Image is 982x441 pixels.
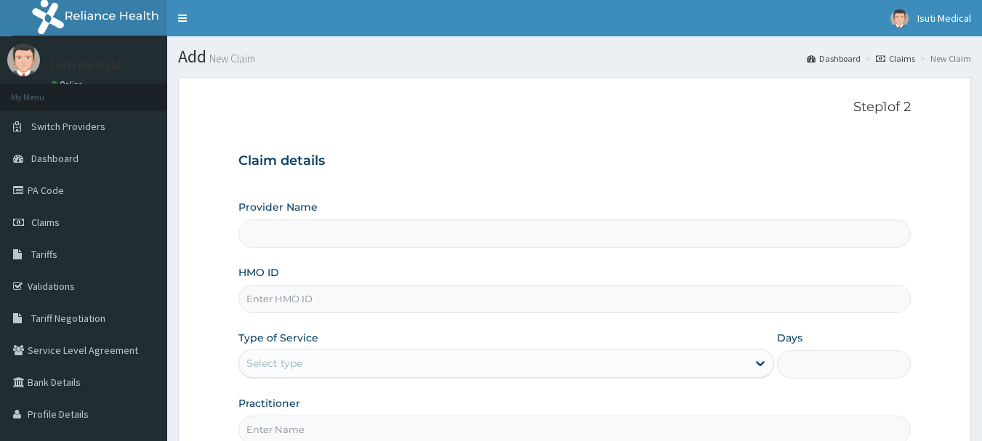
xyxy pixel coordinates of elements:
[178,47,971,66] h1: Add
[31,312,105,325] span: Tariff Negotiation
[238,285,911,313] input: Enter HMO ID
[31,248,57,261] span: Tariffs
[51,79,86,89] a: Online
[238,396,300,410] label: Practitioner
[7,44,40,76] img: User Image
[238,265,279,280] label: HMO ID
[51,59,121,72] p: Isuti Medical
[31,152,79,165] span: Dashboard
[31,120,105,133] span: Switch Providers
[246,356,302,371] div: Select type
[917,12,971,25] span: Isuti Medical
[238,331,318,345] label: Type of Service
[917,52,971,65] li: New Claim
[206,53,255,64] small: New Claim
[777,331,802,345] label: Days
[238,153,911,169] h3: Claim details
[238,100,911,116] p: Step 1 of 2
[31,216,60,229] span: Claims
[238,200,318,214] label: Provider Name
[807,52,861,65] a: Dashboard
[890,9,909,28] img: User Image
[876,52,915,65] a: Claims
